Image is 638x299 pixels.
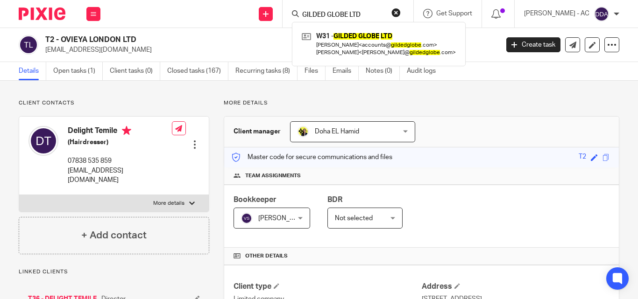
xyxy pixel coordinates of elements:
span: [PERSON_NAME] [258,215,310,222]
span: Doha EL Hamid [315,128,359,135]
a: Files [305,62,326,80]
p: Linked clients [19,268,209,276]
h4: Address [422,282,610,292]
p: [EMAIL_ADDRESS][DOMAIN_NAME] [68,166,172,185]
a: Audit logs [407,62,443,80]
i: Primary [122,126,131,135]
p: Master code for secure communications and files [231,153,392,162]
h4: + Add contact [81,228,147,243]
span: Get Support [436,10,472,17]
span: Not selected [335,215,373,222]
a: Closed tasks (167) [167,62,228,80]
p: Client contacts [19,99,209,107]
p: More details [153,200,184,207]
img: svg%3E [594,7,609,21]
a: Create task [506,37,560,52]
h4: Delight Temile [68,126,172,138]
img: svg%3E [241,213,252,224]
span: Other details [245,252,288,260]
img: svg%3E [28,126,58,156]
p: [EMAIL_ADDRESS][DOMAIN_NAME] [45,45,492,55]
h2: T2 - OVIEYA LONDON LTD [45,35,403,45]
a: Details [19,62,46,80]
img: svg%3E [19,35,38,55]
h5: (Hairdresser) [68,138,172,147]
p: 07838 535 859 [68,156,172,166]
a: Client tasks (0) [110,62,160,80]
span: Team assignments [245,172,301,180]
span: BDR [327,196,342,203]
input: Search [301,11,385,20]
a: Emails [333,62,359,80]
p: [PERSON_NAME] - AC [524,9,589,18]
span: Bookkeeper [234,196,276,203]
a: Recurring tasks (8) [235,62,298,80]
h4: Client type [234,282,421,292]
p: More details [224,99,619,107]
a: Open tasks (1) [53,62,103,80]
img: Doha-Starbridge.jpg [298,126,309,137]
div: T2 [579,152,586,163]
h3: Client manager [234,127,281,136]
button: Clear [391,8,401,17]
a: Notes (0) [366,62,400,80]
img: Pixie [19,7,65,20]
